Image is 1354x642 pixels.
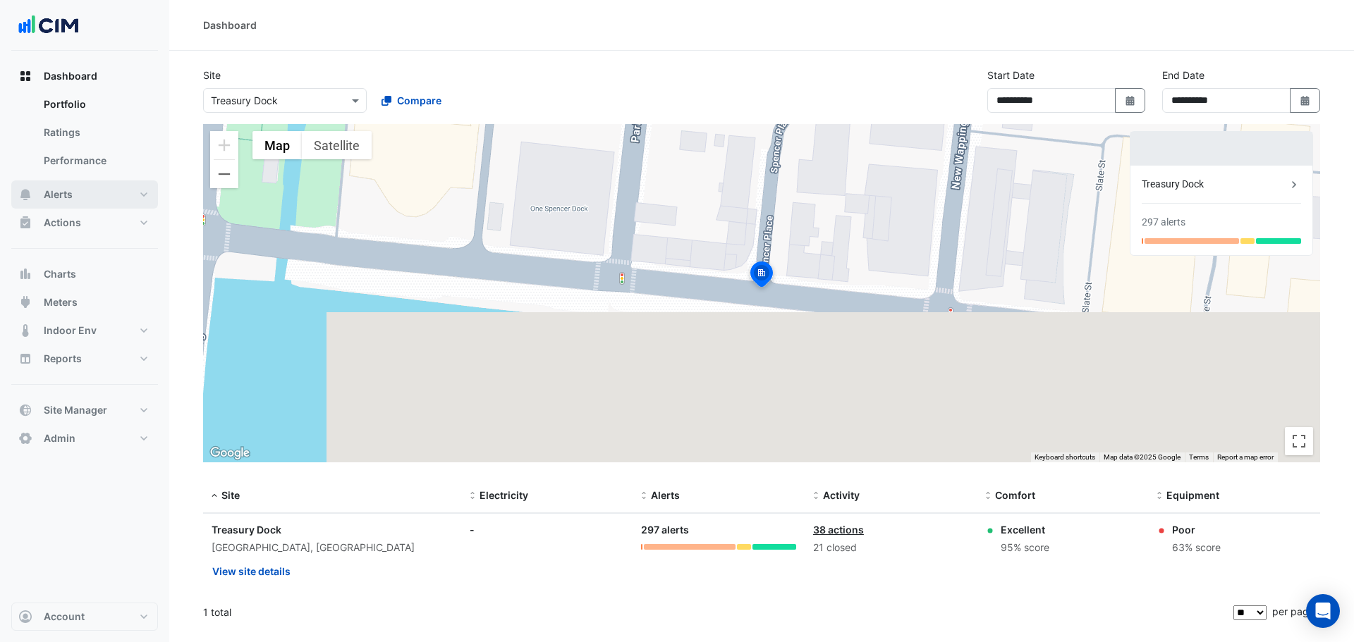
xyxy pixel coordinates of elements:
[746,259,777,293] img: site-pin-selected.svg
[995,489,1035,501] span: Comfort
[372,88,451,113] button: Compare
[1189,453,1209,461] a: Terms
[813,524,864,536] a: 38 actions
[44,352,82,366] span: Reports
[1306,594,1340,628] div: Open Intercom Messenger
[470,522,625,537] div: -
[44,431,75,445] span: Admin
[212,559,291,584] button: View site details
[11,209,158,237] button: Actions
[207,444,253,462] a: Open this area in Google Maps (opens a new window)
[823,489,860,501] span: Activity
[212,540,453,556] div: [GEOGRAPHIC_DATA], [GEOGRAPHIC_DATA]
[212,522,453,537] div: Treasury Dock
[207,444,253,462] img: Google
[1162,68,1204,82] label: End Date
[221,489,240,501] span: Site
[18,187,32,202] app-icon: Alerts
[18,352,32,366] app-icon: Reports
[1172,540,1221,556] div: 63% score
[1104,453,1181,461] span: Map data ©2025 Google
[252,131,302,159] button: Show street map
[11,345,158,373] button: Reports
[210,131,238,159] button: Zoom in
[44,267,76,281] span: Charts
[302,131,372,159] button: Show satellite imagery
[32,147,158,175] a: Performance
[32,118,158,147] a: Ratings
[651,489,680,501] span: Alerts
[1001,540,1049,556] div: 95% score
[44,403,107,417] span: Site Manager
[11,424,158,452] button: Admin
[1142,215,1185,230] div: 297 alerts
[17,11,80,39] img: Company Logo
[18,403,32,417] app-icon: Site Manager
[641,522,796,538] div: 297 alerts
[1142,177,1287,192] div: Treasury Dock
[18,216,32,230] app-icon: Actions
[18,295,32,309] app-icon: Meters
[18,267,32,281] app-icon: Charts
[11,180,158,209] button: Alerts
[203,18,257,32] div: Dashboard
[987,68,1035,82] label: Start Date
[1272,605,1315,617] span: per page
[813,540,968,556] div: 21 closed
[11,316,158,345] button: Indoor Env
[1166,489,1219,501] span: Equipment
[11,396,158,424] button: Site Manager
[44,323,97,338] span: Indoor Env
[1285,427,1313,455] button: Toggle fullscreen view
[1035,452,1095,462] button: Keyboard shortcuts
[11,90,158,180] div: Dashboard
[1001,522,1049,537] div: Excellent
[11,260,158,288] button: Charts
[11,603,158,631] button: Account
[18,69,32,83] app-icon: Dashboard
[11,62,158,90] button: Dashboard
[1299,94,1312,106] fa-icon: Select Date
[11,288,158,316] button: Meters
[44,295,78,309] span: Meters
[1172,522,1221,537] div: Poor
[44,187,73,202] span: Alerts
[44,216,81,230] span: Actions
[18,431,32,445] app-icon: Admin
[32,90,158,118] a: Portfolio
[210,160,238,188] button: Zoom out
[480,489,528,501] span: Electricity
[203,68,221,82] label: Site
[1217,453,1274,461] a: Report a map error
[1124,94,1137,106] fa-icon: Select Date
[397,93,441,108] span: Compare
[44,69,97,83] span: Dashboard
[203,595,1231,630] div: 1 total
[44,610,85,624] span: Account
[18,323,32,338] app-icon: Indoor Env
